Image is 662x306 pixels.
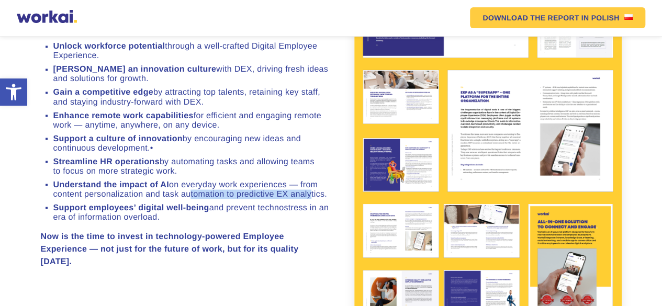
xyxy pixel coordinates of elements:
[470,7,645,28] a: DOWNLOAD THE REPORTIN POLISHPolish flag
[21,106,58,114] a: Privacy Policy
[41,232,299,266] strong: Now is the time to invest in technology-powered Employee Experience — not just for the future of ...
[53,157,160,166] strong: Streamline HR operations
[53,111,331,130] li: for efficient and engaging remote work — anytime, anywhere, on any device.
[157,55,310,76] input: Your last name
[53,65,331,84] li: with DEX, driving fresh ideas and solutions for growth.
[53,88,331,107] li: by attracting top talents, retaining key staff, and staying industry-forward with DEX.
[53,180,331,199] li: on everyday work experiences — from content personalization and task automation to predictive EX ...
[3,151,9,158] input: email messages*
[53,65,217,74] strong: [PERSON_NAME] an innovation culture
[53,42,165,51] strong: Unlock workforce potential
[53,180,169,189] strong: Understand the impact of AI
[483,14,579,21] em: DOWNLOAD THE REPORT
[53,42,331,61] li: through a well-crafted Digital Employee Experience.
[53,203,331,222] li: and prevent technostress in an era of information overload.
[53,203,209,212] strong: Support employees’ digital well-being
[53,134,331,153] li: by encouraging new ideas and continuous development.•
[13,150,59,158] p: email messages
[624,14,633,20] img: Polish flag
[53,111,194,120] strong: Enhance remote work capabilities
[53,157,331,176] li: by automating tasks and allowing teams to focus on more strategic work.
[53,88,153,97] strong: Gain a competitive edge
[157,43,197,53] span: Last name
[53,134,183,143] strong: Support a culture of innovation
